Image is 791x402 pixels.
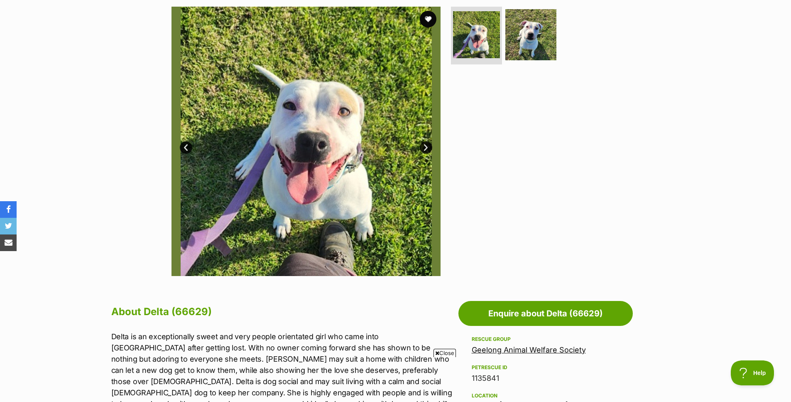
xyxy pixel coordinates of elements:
button: favourite [420,11,436,27]
img: Photo of Delta (66629) [505,9,556,60]
iframe: Advertisement [245,360,547,398]
h2: About Delta (66629) [111,303,454,321]
a: Next [420,141,432,154]
div: Rescue group [472,336,620,343]
iframe: Help Scout Beacon - Open [731,360,774,385]
a: Enquire about Delta (66629) [458,301,633,326]
img: Photo of Delta (66629) [453,11,500,58]
img: Photo of Delta (66629) [171,7,441,276]
a: Geelong Animal Welfare Society [472,345,586,354]
span: Close [433,349,456,357]
a: Prev [180,141,192,154]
